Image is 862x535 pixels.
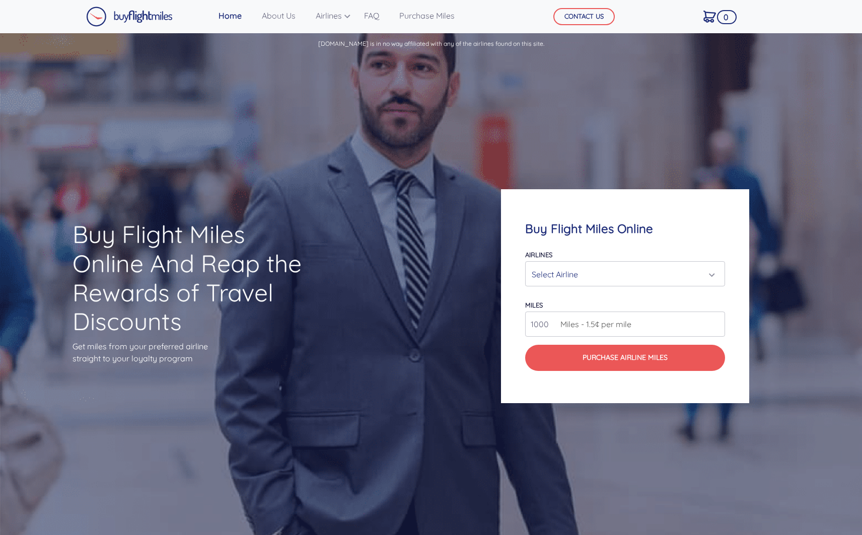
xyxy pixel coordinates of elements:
[312,6,348,26] a: Airlines
[525,251,552,259] label: Airlines
[525,301,543,309] label: miles
[86,7,173,27] img: Buy Flight Miles Logo
[717,10,737,24] span: 0
[532,265,712,284] div: Select Airline
[699,6,720,27] a: 0
[703,11,716,23] img: Cart
[553,8,615,25] button: CONTACT US
[360,6,383,26] a: FAQ
[525,261,725,286] button: Select Airline
[395,6,459,26] a: Purchase Miles
[214,6,246,26] a: Home
[86,4,173,29] a: Buy Flight Miles Logo
[73,220,315,336] h1: Buy Flight Miles Online And Reap the Rewards of Travel Discounts
[258,6,300,26] a: About Us
[555,318,631,330] span: Miles - 1.5¢ per mile
[73,340,315,364] p: Get miles from your preferred airline straight to your loyalty program
[525,345,725,371] button: Purchase Airline Miles
[525,221,725,236] h4: Buy Flight Miles Online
